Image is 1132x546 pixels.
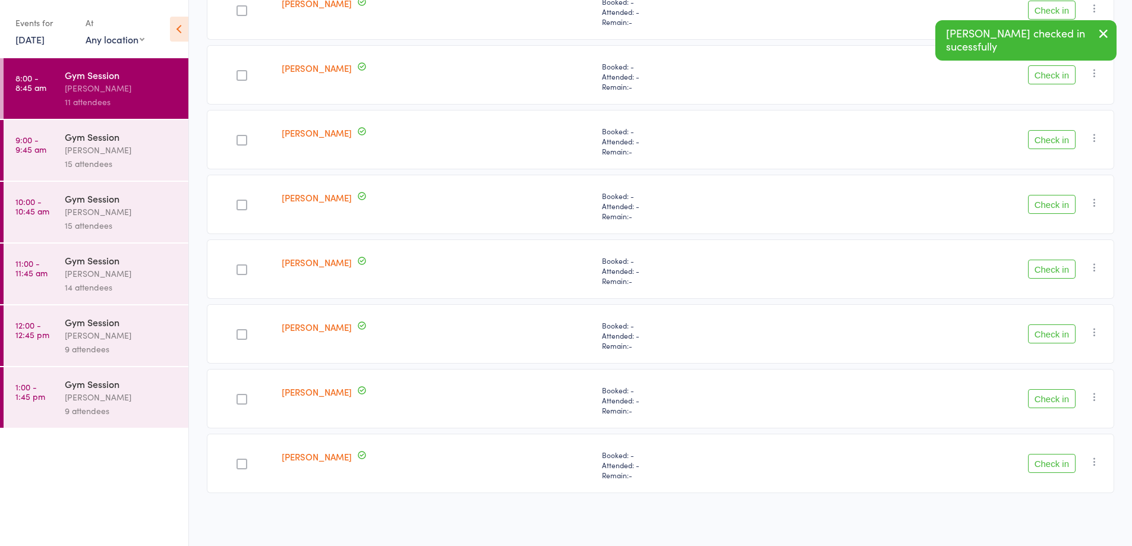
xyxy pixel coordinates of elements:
button: Check in [1028,195,1076,214]
div: [PERSON_NAME] [65,143,178,157]
span: Booked: - [602,126,803,136]
button: Check in [1028,130,1076,149]
div: 15 attendees [65,157,178,171]
a: [PERSON_NAME] [282,386,352,398]
time: 9:00 - 9:45 am [15,135,46,154]
div: [PERSON_NAME] checked in sucessfully [935,20,1117,61]
span: - [629,81,632,91]
div: [PERSON_NAME] [65,390,178,404]
button: Check in [1028,454,1076,473]
button: Check in [1028,389,1076,408]
a: [PERSON_NAME] [282,256,352,269]
button: Check in [1028,1,1076,20]
div: 11 attendees [65,95,178,109]
a: [DATE] [15,33,45,46]
div: [PERSON_NAME] [65,205,178,219]
a: 11:00 -11:45 amGym Session[PERSON_NAME]14 attendees [4,244,188,304]
div: [PERSON_NAME] [65,329,178,342]
button: Check in [1028,260,1076,279]
time: 10:00 - 10:45 am [15,197,49,216]
span: - [629,470,632,480]
span: Booked: - [602,450,803,460]
div: 9 attendees [65,404,178,418]
button: Check in [1028,65,1076,84]
span: Attended: - [602,460,803,470]
span: Booked: - [602,385,803,395]
time: 8:00 - 8:45 am [15,73,46,92]
div: 15 attendees [65,219,178,232]
span: Attended: - [602,136,803,146]
span: Remain: [602,211,803,221]
div: Gym Session [65,130,178,143]
a: 12:00 -12:45 pmGym Session[PERSON_NAME]9 attendees [4,305,188,366]
a: [PERSON_NAME] [282,127,352,139]
span: Remain: [602,81,803,91]
span: Booked: - [602,320,803,330]
a: 8:00 -8:45 amGym Session[PERSON_NAME]11 attendees [4,58,188,119]
span: Booked: - [602,191,803,201]
div: Gym Session [65,68,178,81]
button: Check in [1028,324,1076,343]
a: 10:00 -10:45 amGym Session[PERSON_NAME]15 attendees [4,182,188,242]
span: Remain: [602,17,803,27]
a: [PERSON_NAME] [282,62,352,74]
div: At [86,13,144,33]
div: Gym Session [65,254,178,267]
div: [PERSON_NAME] [65,267,178,280]
span: Booked: - [602,255,803,266]
div: Gym Session [65,192,178,205]
span: Booked: - [602,61,803,71]
span: Remain: [602,470,803,480]
div: Gym Session [65,377,178,390]
time: 11:00 - 11:45 am [15,258,48,277]
div: 14 attendees [65,280,178,294]
div: 9 attendees [65,342,178,356]
span: Attended: - [602,266,803,276]
span: - [629,340,632,351]
div: Events for [15,13,74,33]
span: Attended: - [602,201,803,211]
span: - [629,17,632,27]
span: - [629,146,632,156]
time: 12:00 - 12:45 pm [15,320,49,339]
span: - [629,405,632,415]
div: [PERSON_NAME] [65,81,178,95]
span: Attended: - [602,330,803,340]
span: Remain: [602,340,803,351]
span: - [629,211,632,221]
a: 1:00 -1:45 pmGym Session[PERSON_NAME]9 attendees [4,367,188,428]
span: Remain: [602,405,803,415]
span: Attended: - [602,71,803,81]
span: Remain: [602,276,803,286]
time: 1:00 - 1:45 pm [15,382,45,401]
span: - [629,276,632,286]
div: Gym Session [65,315,178,329]
a: [PERSON_NAME] [282,450,352,463]
span: Attended: - [602,395,803,405]
a: [PERSON_NAME] [282,191,352,204]
div: Any location [86,33,144,46]
a: [PERSON_NAME] [282,321,352,333]
span: Attended: - [602,7,803,17]
span: Remain: [602,146,803,156]
a: 9:00 -9:45 amGym Session[PERSON_NAME]15 attendees [4,120,188,181]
